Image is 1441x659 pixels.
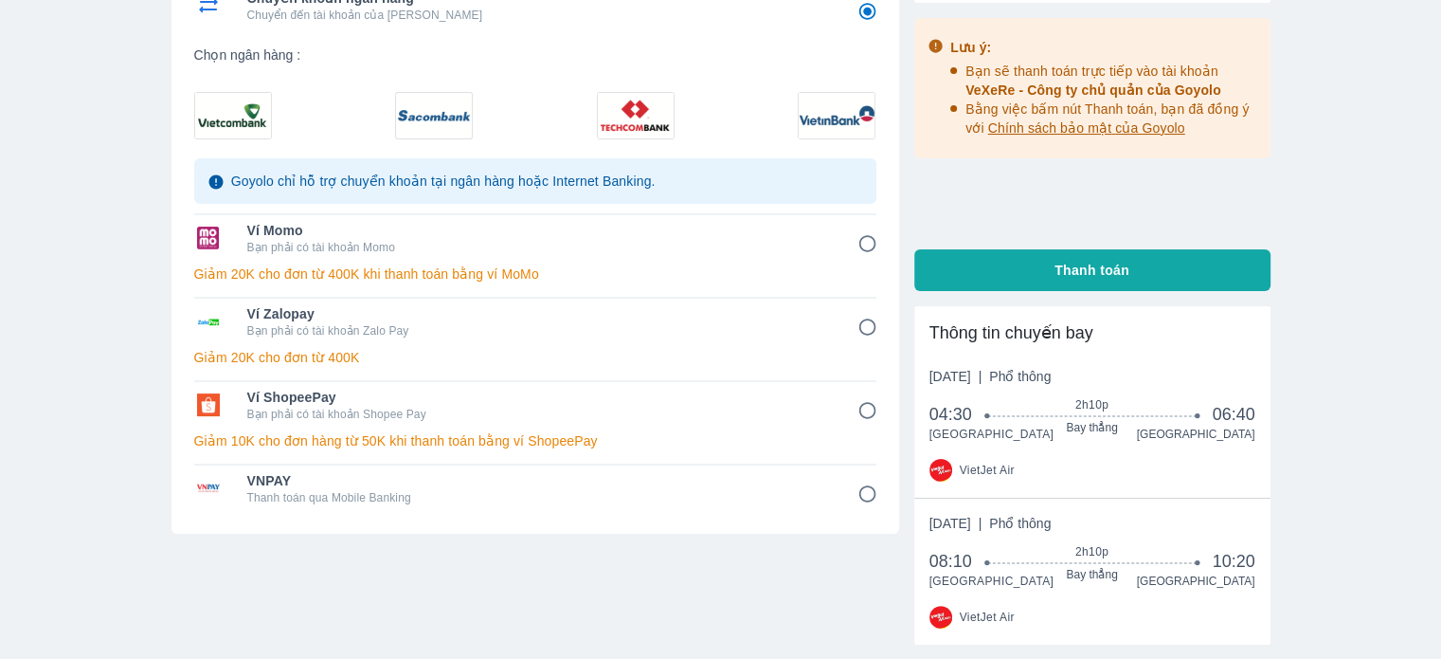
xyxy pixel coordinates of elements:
img: 1 [396,93,472,138]
p: Thanh toán qua Mobile Banking [247,490,831,505]
img: Ví Momo [194,227,223,249]
span: Ví Zalopay [247,304,831,323]
div: Thông tin chuyến bay [929,321,1255,344]
span: 08:10 [929,550,988,573]
div: Ví MomoVí MomoBạn phải có tài khoản Momo [194,215,876,261]
span: Phổ thông [989,516,1051,531]
span: 04:30 [929,403,988,426]
span: Bay thẳng [987,567,1197,582]
span: Chọn ngân hàng : [194,46,876,64]
p: Giảm 20K cho đơn từ 400K [194,348,876,367]
span: | [979,369,982,384]
img: Ví Zalopay [194,310,223,333]
p: Giảm 20K cho đơn từ 400K khi thanh toán bằng ví MoMo [194,265,876,284]
p: Goyolo chỉ hỗ trợ chuyển khoản tại ngân hàng hoặc Internet Banking. [231,172,656,191]
p: Chuyển đến tài khoản của [PERSON_NAME] [247,8,831,23]
span: VNPAY [247,471,831,490]
span: 2h10p [987,544,1197,559]
span: 06:40 [1212,403,1254,426]
span: Bay thẳng [987,420,1197,435]
div: VNPAYVNPAYThanh toán qua Mobile Banking [194,466,876,511]
button: Thanh toán [914,249,1270,291]
span: [DATE] [929,514,1052,533]
div: Lưu ý: [950,38,1257,57]
p: Giảm 10K cho đơn hàng từ 50K khi thanh toán bằng ví ShopeePay [194,431,876,450]
span: 10:20 [1212,550,1254,573]
span: Thanh toán [1054,261,1129,280]
span: Chính sách bảo mật của Goyolo [988,120,1185,136]
span: Phổ thông [989,369,1051,384]
p: Bạn phải có tài khoản Momo [247,240,831,255]
span: VietJet Air [960,610,1015,625]
span: Ví Momo [247,221,831,240]
img: 1 [598,93,674,138]
p: Bạn phải có tài khoản Shopee Pay [247,407,831,422]
p: Bằng việc bấm nút Thanh toán, bạn đã đồng ý với [965,100,1257,137]
span: [DATE] [929,367,1052,386]
span: VietJet Air [960,463,1015,478]
span: Ví ShopeePay [247,388,831,407]
span: 2h10p [987,397,1197,412]
span: VeXeRe - Công ty chủ quản của Goyolo [965,82,1221,98]
span: Bạn sẽ thanh toán trực tiếp vào tài khoản [965,64,1221,98]
div: Ví ZalopayVí ZalopayBạn phải có tài khoản Zalo Pay [194,299,876,344]
div: Ví ShopeePayVí ShopeePayBạn phải có tài khoản Shopee Pay [194,382,876,428]
p: Bạn phải có tài khoản Zalo Pay [247,323,831,339]
img: 1 [195,93,271,138]
img: Ví ShopeePay [194,394,223,416]
span: | [979,516,982,531]
img: 1 [799,93,874,138]
img: VNPAY [194,477,223,500]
